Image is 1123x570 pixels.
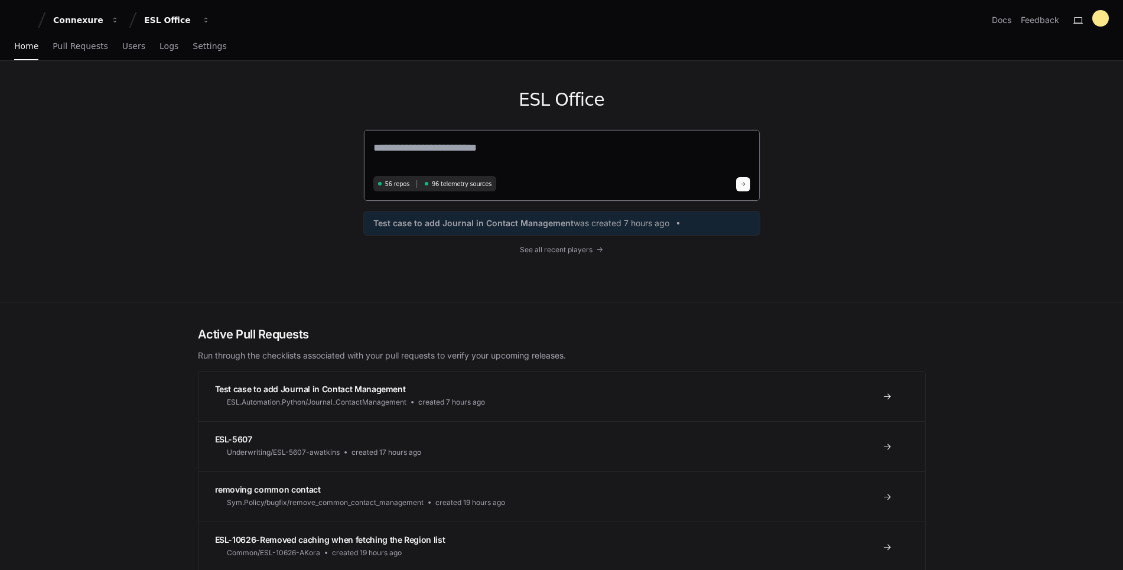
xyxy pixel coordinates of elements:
[198,350,926,361] p: Run through the checklists associated with your pull requests to verify your upcoming releases.
[122,43,145,50] span: Users
[227,548,320,558] span: Common/ESL-10626-AKora
[160,43,178,50] span: Logs
[198,372,925,421] a: Test case to add Journal in Contact ManagementESL.Automation.Python/Journal_ContactManagementcrea...
[373,217,574,229] span: Test case to add Journal in Contact Management
[53,43,108,50] span: Pull Requests
[227,398,406,407] span: ESL.Automation.Python/Journal_ContactManagement
[1021,14,1059,26] button: Feedback
[215,384,406,394] span: Test case to add Journal in Contact Management
[227,448,340,457] span: Underwriting/ESL-5607-awatkins
[435,498,505,507] span: created 19 hours ago
[332,548,402,558] span: created 19 hours ago
[520,245,593,255] span: See all recent players
[139,9,215,31] button: ESL Office
[227,498,424,507] span: Sym.Policy/bugfix/remove_common_contact_management
[193,43,226,50] span: Settings
[373,217,750,229] a: Test case to add Journal in Contact Managementwas created 7 hours ago
[574,217,669,229] span: was created 7 hours ago
[160,33,178,60] a: Logs
[385,180,410,188] span: 56 repos
[363,245,760,255] a: See all recent players
[122,33,145,60] a: Users
[418,398,485,407] span: created 7 hours ago
[53,14,104,26] div: Connexure
[198,326,926,343] h2: Active Pull Requests
[198,421,925,471] a: ESL-5607Underwriting/ESL-5607-awatkinscreated 17 hours ago
[363,89,760,110] h1: ESL Office
[14,43,38,50] span: Home
[198,471,925,522] a: removing common contactSym.Policy/bugfix/remove_common_contact_managementcreated 19 hours ago
[48,9,124,31] button: Connexure
[215,484,321,494] span: removing common contact
[215,434,252,444] span: ESL-5607
[193,33,226,60] a: Settings
[53,33,108,60] a: Pull Requests
[14,33,38,60] a: Home
[992,14,1011,26] a: Docs
[215,535,445,545] span: ESL-10626-Removed caching when fetching the Region list
[351,448,421,457] span: created 17 hours ago
[432,180,491,188] span: 96 telemetry sources
[144,14,195,26] div: ESL Office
